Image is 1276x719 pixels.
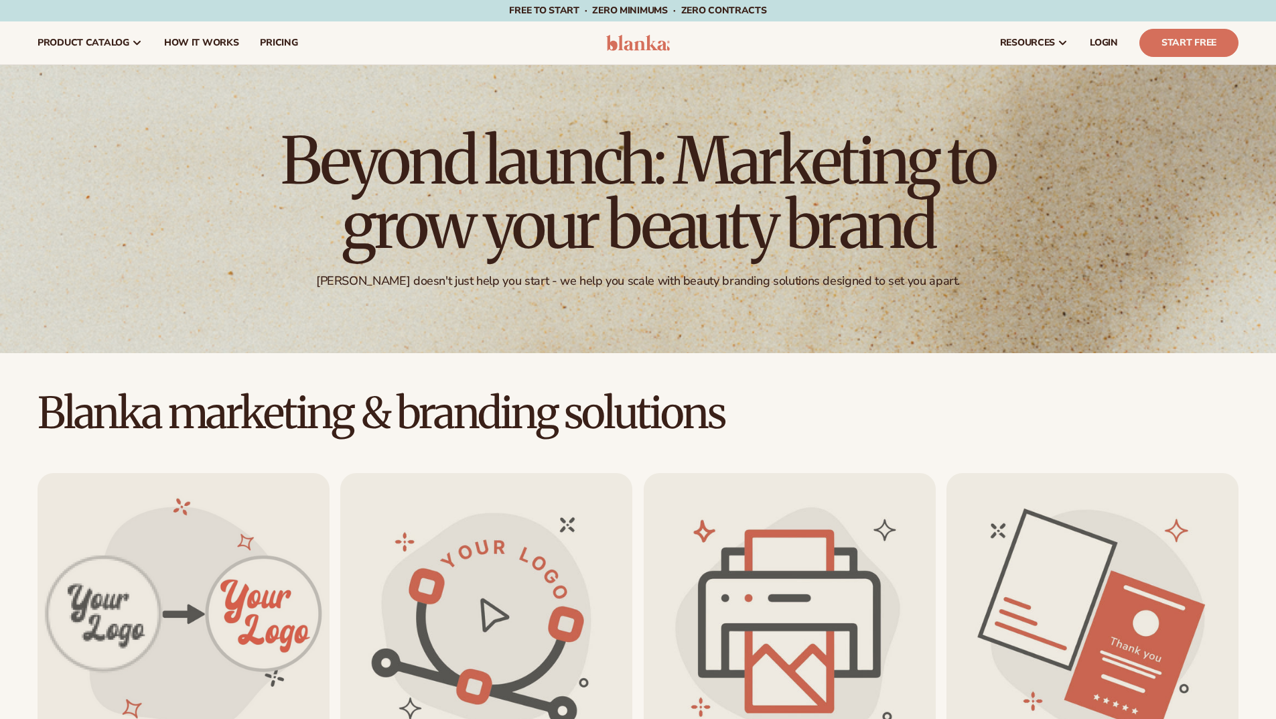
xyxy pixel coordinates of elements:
span: product catalog [38,38,129,48]
h1: Beyond launch: Marketing to grow your beauty brand [270,129,1007,257]
a: pricing [249,21,308,64]
span: LOGIN [1090,38,1118,48]
a: product catalog [27,21,153,64]
a: How It Works [153,21,250,64]
a: LOGIN [1079,21,1129,64]
span: resources [1000,38,1055,48]
span: Free to start · ZERO minimums · ZERO contracts [509,4,766,17]
img: logo [606,35,670,51]
a: Start Free [1139,29,1238,57]
span: How It Works [164,38,239,48]
div: [PERSON_NAME] doesn't just help you start - we help you scale with beauty branding solutions desi... [316,273,960,289]
a: resources [989,21,1079,64]
span: pricing [260,38,297,48]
